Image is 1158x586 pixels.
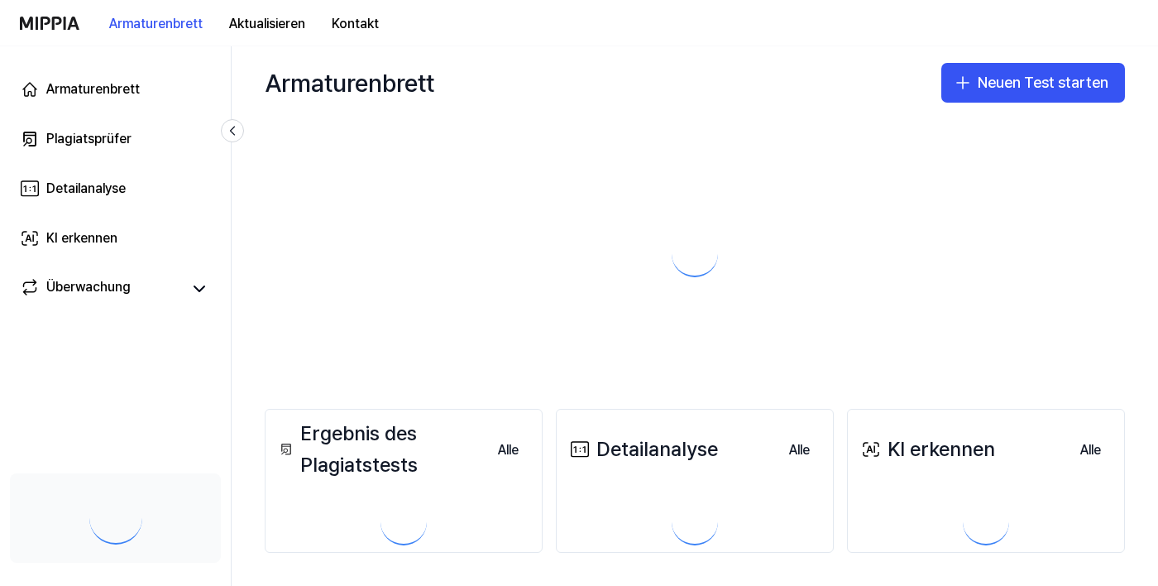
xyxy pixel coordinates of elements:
[1067,434,1114,467] button: Alle
[46,180,126,196] font: Detailanalyse
[498,442,519,458] font: Alle
[10,169,221,209] a: Detailanalyse
[10,70,221,109] a: Armaturenbrett
[216,1,318,46] a: Aktualisieren
[776,432,823,467] a: Alle
[300,421,418,477] font: Ergebnis des Plagiatstests
[109,16,203,31] font: Armaturenbrett
[332,16,379,31] font: Kontakt
[318,7,392,41] button: Kontakt
[10,119,221,159] a: Plagiatsprüfer
[789,442,810,458] font: Alle
[1080,442,1101,458] font: Alle
[46,230,117,246] font: KI erkennen
[1067,432,1114,467] a: Alle
[216,7,318,41] button: Aktualisieren
[20,277,181,300] a: Überwachung
[888,437,995,461] font: KI erkennen
[10,219,221,258] a: KI erkennen
[229,16,305,31] font: Aktualisieren
[46,279,131,295] font: Überwachung
[485,432,532,467] a: Alle
[20,17,79,30] img: Logo
[596,437,718,461] font: Detailanalyse
[941,63,1125,103] button: Neuen Test starten
[776,434,823,467] button: Alle
[265,68,434,98] font: Armaturenbrett
[485,434,532,467] button: Alle
[46,131,132,146] font: Plagiatsprüfer
[46,81,140,97] font: Armaturenbrett
[96,7,216,41] button: Armaturenbrett
[978,74,1108,91] font: Neuen Test starten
